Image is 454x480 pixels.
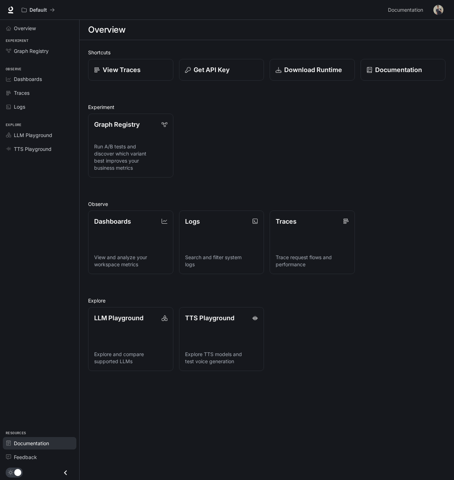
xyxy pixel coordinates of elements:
button: All workspaces [18,3,58,17]
p: Explore TTS models and test voice generation [185,351,258,365]
span: Documentation [14,440,49,447]
p: Graph Registry [94,120,140,129]
span: Traces [14,89,29,97]
p: Traces [276,217,297,226]
h1: Overview [88,23,125,37]
a: LogsSearch and filter system logs [179,211,264,274]
a: DashboardsView and analyze your workspace metrics [88,211,173,274]
p: Search and filter system logs [185,254,258,268]
a: Dashboards [3,73,76,85]
p: View Traces [103,65,141,75]
span: Documentation [388,6,423,15]
span: Dark mode toggle [14,468,21,476]
a: Graph RegistryRun A/B tests and discover which variant best improves your business metrics [88,114,173,178]
a: Documentation [361,59,446,81]
span: Overview [14,24,36,32]
p: Download Runtime [284,65,342,75]
p: Get API Key [194,65,229,75]
a: Overview [3,22,76,34]
p: View and analyze your workspace metrics [94,254,167,268]
p: Logs [185,217,200,226]
span: LLM Playground [14,131,52,139]
button: User avatar [431,3,445,17]
span: Logs [14,103,25,110]
a: TTS PlaygroundExplore TTS models and test voice generation [179,307,264,371]
a: LLM PlaygroundExplore and compare supported LLMs [88,307,173,371]
h2: Shortcuts [88,49,445,56]
span: Feedback [14,453,37,461]
h2: Explore [88,297,445,304]
a: Documentation [3,437,76,449]
a: Documentation [385,3,428,17]
a: TracesTrace request flows and performance [270,211,355,274]
h2: Experiment [88,103,445,111]
span: Graph Registry [14,47,49,55]
p: Run A/B tests and discover which variant best improves your business metrics [94,143,167,171]
p: Default [29,7,47,13]
a: View Traces [88,59,173,81]
p: Documentation [375,65,422,75]
a: Download Runtime [270,59,355,81]
a: Graph Registry [3,45,76,57]
span: TTS Playground [14,145,52,153]
img: User avatar [433,5,443,15]
button: Close drawer [58,465,74,480]
a: Logs [3,100,76,113]
a: LLM Playground [3,129,76,141]
p: Explore and compare supported LLMs [94,351,167,365]
p: Trace request flows and performance [276,254,349,268]
p: Dashboards [94,217,131,226]
a: Feedback [3,451,76,463]
p: TTS Playground [185,313,234,323]
span: Dashboards [14,75,42,83]
button: Get API Key [179,59,264,81]
a: TTS Playground [3,143,76,155]
a: Traces [3,87,76,99]
p: LLM Playground [94,313,144,323]
h2: Observe [88,200,445,208]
